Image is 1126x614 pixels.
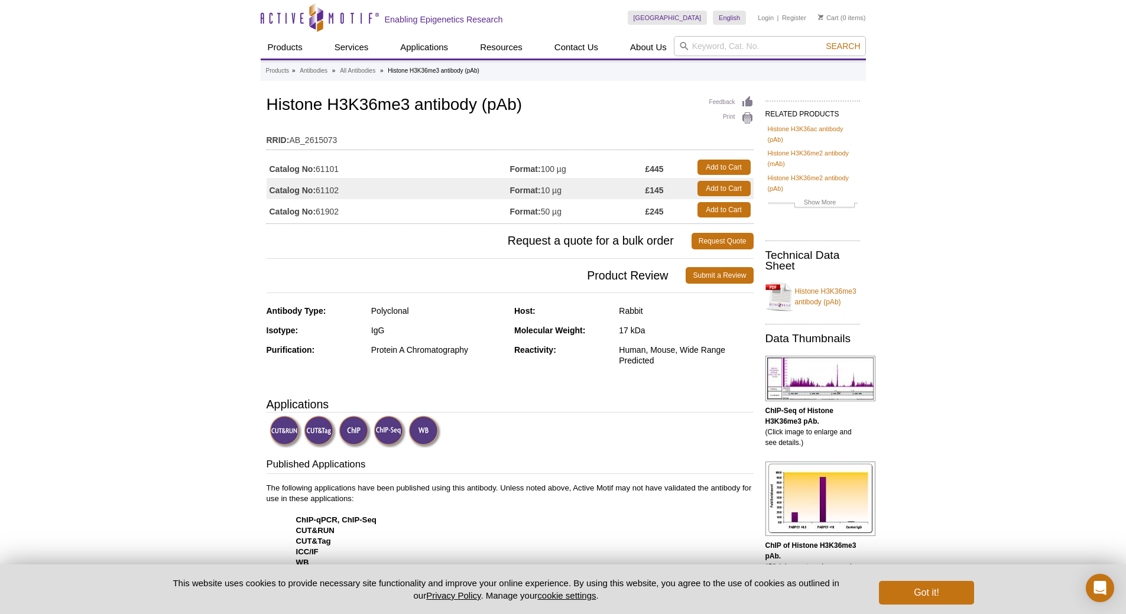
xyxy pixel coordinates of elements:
[267,483,754,600] p: The following applications have been published using this antibody. Unless noted above, Active Mo...
[267,457,754,474] h3: Published Applications
[826,41,860,51] span: Search
[514,345,556,355] strong: Reactivity:
[619,306,753,316] div: Rabbit
[537,590,596,600] button: cookie settings
[765,405,860,448] p: (Click image to enlarge and see details.)
[510,199,645,220] td: 50 µg
[822,41,864,51] button: Search
[296,526,335,535] strong: CUT&RUN
[332,67,336,74] li: »
[304,415,336,448] img: CUT&Tag Validated
[765,333,860,344] h2: Data Thumbnails
[267,395,754,413] h3: Applications
[270,185,316,196] strong: Catalog No:
[619,325,753,336] div: 17 kDa
[296,547,319,556] strong: ICC/IF
[765,407,833,425] b: ChIP-Seq of Histone H3K36me3 pAb.
[765,100,860,122] h2: RELATED PRODUCTS
[510,178,645,199] td: 10 µg
[371,325,505,336] div: IgG
[267,306,326,316] strong: Antibody Type:
[339,415,371,448] img: ChIP Validated
[267,157,510,178] td: 61101
[292,67,296,74] li: »
[385,14,503,25] h2: Enabling Epigenetics Research
[765,462,875,536] img: Histone H3K36me3 antibody (pAb) tested by ChIP.
[266,66,289,76] a: Products
[426,590,481,600] a: Privacy Policy
[765,540,860,583] p: (Click image to enlarge and see details.)
[768,197,858,210] a: Show More
[510,206,541,217] strong: Format:
[765,250,860,271] h2: Technical Data Sheet
[267,233,692,249] span: Request a quote for a bulk order
[628,11,708,25] a: [GEOGRAPHIC_DATA]
[782,14,806,22] a: Register
[697,202,751,217] a: Add to Cart
[261,36,310,59] a: Products
[267,199,510,220] td: 61902
[765,541,856,560] b: ChIP of Histone H3K36me3 pAb.
[1086,574,1114,602] div: Open Intercom Messenger
[709,112,754,125] a: Print
[374,415,406,448] img: ChIP-Seq Validated
[267,96,754,116] h1: Histone H3K36me3 antibody (pAb)
[768,173,858,194] a: Histone H3K36me2 antibody (pAb)
[371,345,505,355] div: Protein A Chromatography
[879,581,974,605] button: Got it!
[645,164,663,174] strong: £445
[300,66,327,76] a: Antibodies
[623,36,674,59] a: About Us
[296,537,331,545] strong: CUT&Tag
[709,96,754,109] a: Feedback
[267,267,686,284] span: Product Review
[267,178,510,199] td: 61102
[697,181,751,196] a: Add to Cart
[765,356,875,401] img: Histone H3K36me3 antibody (pAb) tested by ChIP-Seq.
[270,164,316,174] strong: Catalog No:
[270,415,302,448] img: CUT&RUN Validated
[510,157,645,178] td: 100 µg
[510,185,541,196] strong: Format:
[547,36,605,59] a: Contact Us
[380,67,384,74] li: »
[267,326,298,335] strong: Isotype:
[270,206,316,217] strong: Catalog No:
[619,345,753,366] div: Human, Mouse, Wide Range Predicted
[674,36,866,56] input: Keyword, Cat. No.
[514,306,536,316] strong: Host:
[765,279,860,314] a: Histone H3K36me3 antibody (pAb)
[296,558,309,567] strong: WB
[267,128,754,147] td: AB_2615073
[692,233,754,249] a: Request Quote
[713,11,746,25] a: English
[327,36,376,59] a: Services
[758,14,774,22] a: Login
[388,67,479,74] li: Histone H3K36me3 antibody (pAb)
[340,66,375,76] a: All Antibodies
[818,14,839,22] a: Cart
[408,415,441,448] img: Western Blot Validated
[267,345,315,355] strong: Purification:
[768,124,858,145] a: Histone H3K36ac antibody (pAb)
[510,164,541,174] strong: Format:
[371,306,505,316] div: Polyclonal
[697,160,751,175] a: Add to Cart
[645,206,663,217] strong: £245
[768,148,858,169] a: Histone H3K36me2 antibody (mAb)
[818,11,866,25] li: (0 items)
[645,185,663,196] strong: £145
[393,36,455,59] a: Applications
[152,577,860,602] p: This website uses cookies to provide necessary site functionality and improve your online experie...
[267,135,290,145] strong: RRID:
[818,14,823,20] img: Your Cart
[296,515,377,524] strong: ChIP-qPCR, ChIP-Seq
[686,267,753,284] a: Submit a Review
[514,326,585,335] strong: Molecular Weight:
[777,11,779,25] li: |
[473,36,530,59] a: Resources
